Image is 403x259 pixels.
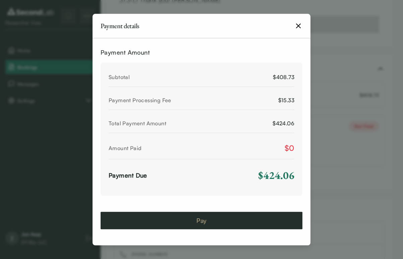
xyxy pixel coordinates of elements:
h2: Payment details [101,22,139,29]
span: $424.06 [273,120,294,127]
div: Amount Paid [109,144,141,152]
h2: $424.06 [258,169,294,182]
div: $408.73 [273,73,294,81]
div: $15.33 [278,96,294,105]
button: Pay [101,212,302,229]
div: Subtotal [109,73,130,81]
div: Total Payment Amount [109,120,166,128]
div: $0 [285,143,294,154]
div: Payment Processing Fee [109,96,171,105]
div: Payment Amount [101,48,150,57]
div: Payment Due [109,171,147,180]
